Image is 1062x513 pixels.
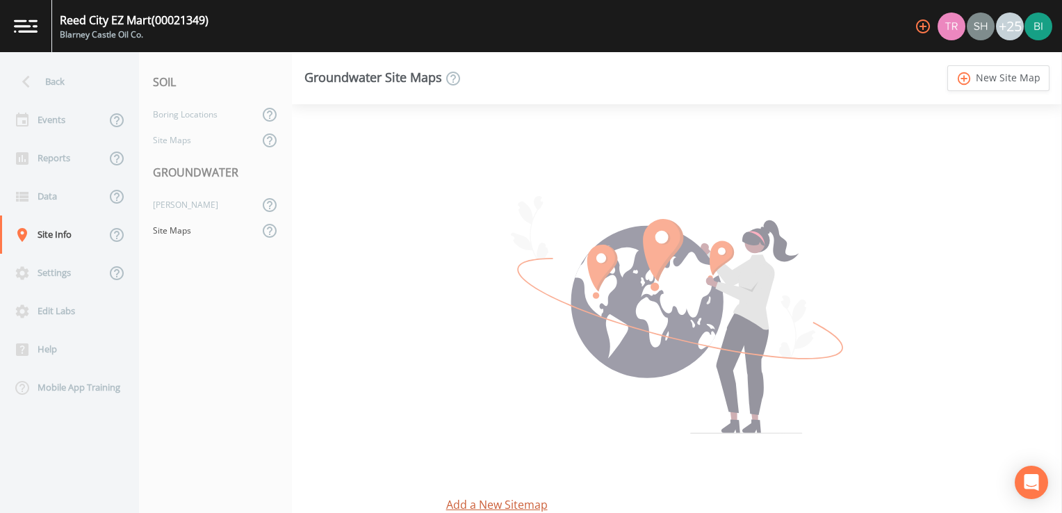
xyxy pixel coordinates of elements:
div: +25 [996,13,1024,40]
div: shaynee@enviro-britesolutions.com [966,13,995,40]
img: logo [14,19,38,33]
a: Site Maps [139,218,259,243]
div: Groundwater Site Maps [304,70,461,87]
div: GROUNDWATER [139,153,292,192]
div: SOIL [139,63,292,101]
a: [PERSON_NAME] [139,192,259,218]
img: 939099765a07141c2f55256aeaad4ea5 [938,13,965,40]
a: Add a New Sitemap [446,496,908,513]
img: 5c24c38e1904495c635dfbe8a266ce11 [1024,13,1052,40]
img: undraw_world-CdpkF1oy.svg [511,196,842,434]
div: Open Intercom Messenger [1015,466,1048,499]
img: 726fd29fcef06c5d4d94ec3380ebb1a1 [967,13,995,40]
div: Travis Kirin [937,13,966,40]
a: Boring Locations [139,101,259,127]
i: add_circle_outline [956,71,972,86]
div: Blarney Castle Oil Co. [60,28,209,41]
a: Site Maps [139,127,259,153]
div: Reed City EZ Mart (00021349) [60,12,209,28]
a: add_circle_outlineNew Site Map [947,65,1049,91]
